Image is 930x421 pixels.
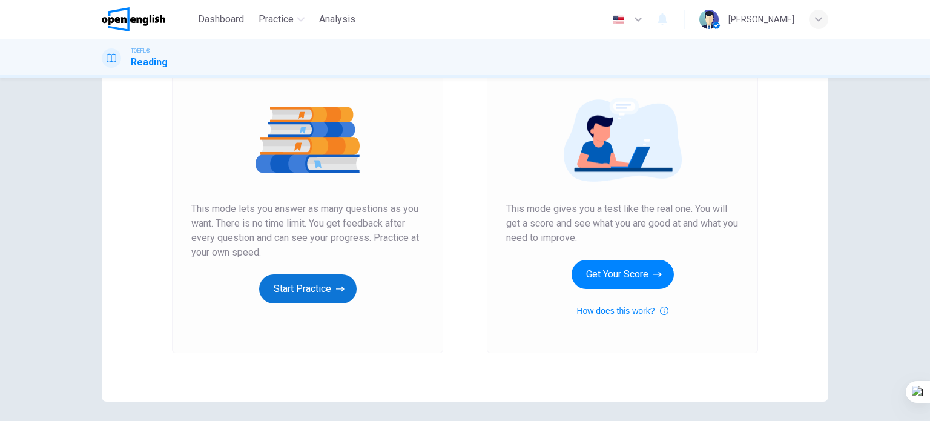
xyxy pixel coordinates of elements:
button: Analysis [314,8,360,30]
img: OpenEnglish logo [102,7,165,31]
span: Analysis [319,12,355,27]
span: This mode gives you a test like the real one. You will get a score and see what you are good at a... [506,202,739,245]
button: Start Practice [259,274,357,303]
span: Practice [259,12,294,27]
button: Practice [254,8,309,30]
img: en [611,15,626,24]
span: Dashboard [198,12,244,27]
h1: Reading [131,55,168,70]
button: Dashboard [193,8,249,30]
a: OpenEnglish logo [102,7,193,31]
button: Get Your Score [572,260,674,289]
div: [PERSON_NAME] [728,12,794,27]
span: This mode lets you answer as many questions as you want. There is no time limit. You get feedback... [191,202,424,260]
span: TOEFL® [131,47,150,55]
button: How does this work? [576,303,668,318]
img: Profile picture [699,10,719,29]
